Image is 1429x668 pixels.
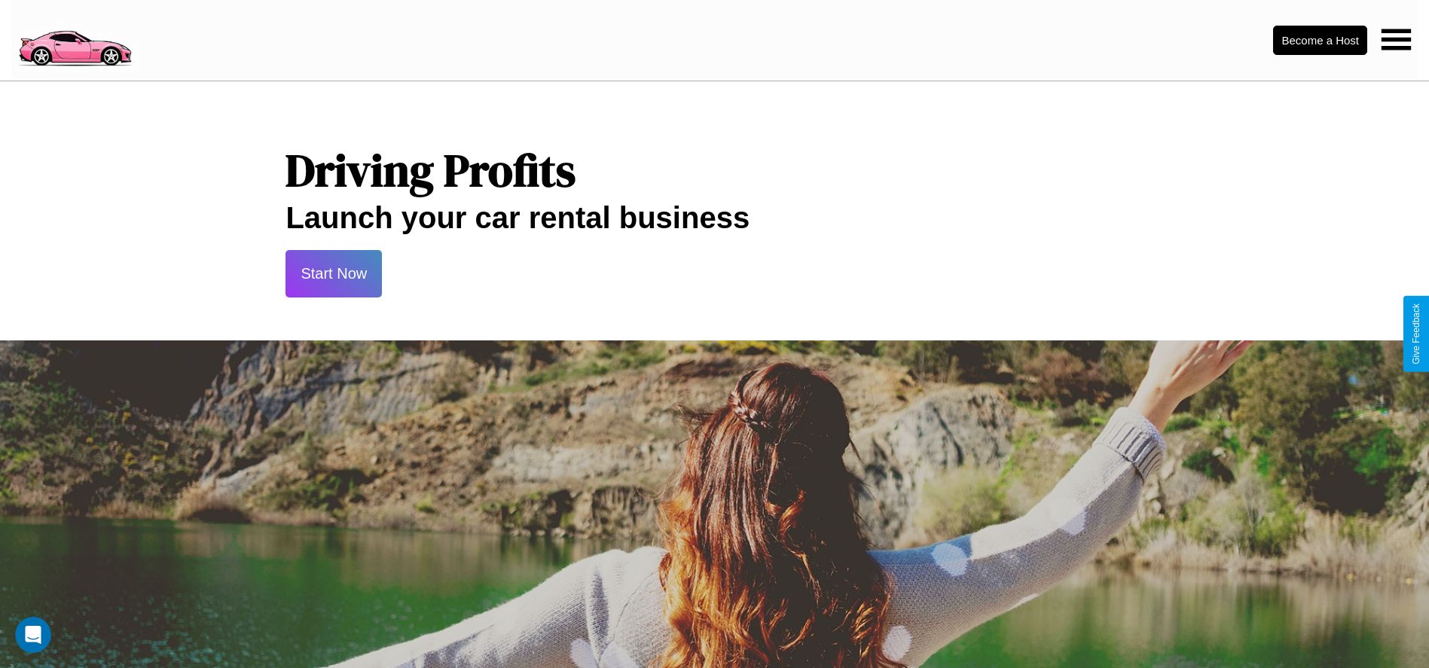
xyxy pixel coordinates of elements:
div: Give Feedback [1411,303,1421,365]
button: Become a Host [1273,26,1367,55]
iframe: Intercom live chat [15,617,51,653]
h1: Driving Profits [285,139,1143,201]
img: logo [11,8,138,70]
button: Start Now [285,250,382,297]
h2: Launch your car rental business [285,201,1143,235]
